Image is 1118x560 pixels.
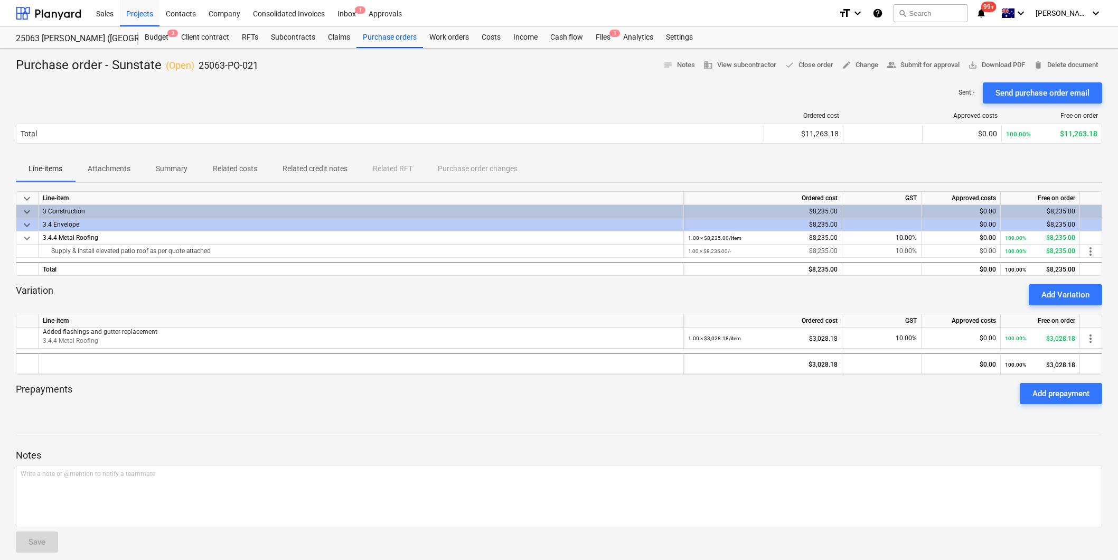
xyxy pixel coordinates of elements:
a: Files1 [589,27,617,48]
span: business [703,60,713,70]
p: Related credit notes [283,163,347,174]
span: keyboard_arrow_down [21,232,33,245]
div: $8,235.00 [1005,205,1075,218]
div: Ordered cost [684,314,842,328]
i: Knowledge base [872,7,883,20]
div: Claims [322,27,356,48]
span: Notes [663,59,695,71]
a: Budget3 [138,27,175,48]
span: more_vert [1084,332,1097,345]
div: Total [21,129,37,138]
small: 100.00% [1005,335,1026,341]
div: Costs [475,27,507,48]
div: Free on order [1001,192,1080,205]
i: keyboard_arrow_down [1014,7,1027,20]
div: $0.00 [926,328,996,349]
small: 100.00% [1005,248,1026,254]
div: Free on order [1001,314,1080,328]
span: keyboard_arrow_down [21,206,33,218]
i: format_size [839,7,851,20]
p: 25063-PO-021 [199,59,258,72]
div: Approved costs [922,192,1001,205]
p: Prepayments [16,383,72,404]
div: Line-item [39,192,684,205]
div: Purchase order - Sunstate [16,57,258,74]
span: Download PDF [968,59,1025,71]
button: Delete document [1029,57,1102,73]
div: $11,263.18 [1006,129,1097,138]
div: Approved costs [922,314,1001,328]
span: [PERSON_NAME] [1036,9,1088,17]
button: Close order [781,57,838,73]
div: Ordered cost [768,112,839,119]
button: Submit for approval [882,57,964,73]
div: 25063 [PERSON_NAME] ([GEOGRAPHIC_DATA] 209 CAT 4) [16,33,126,44]
div: $8,235.00 [1005,218,1075,231]
div: 10.00% [842,231,922,245]
span: 99+ [981,2,997,12]
p: Related costs [213,163,257,174]
small: 100.00% [1005,235,1026,241]
div: $8,235.00 [1005,263,1075,276]
button: Add Variation [1029,284,1102,305]
span: 1 [609,30,620,37]
button: Search [894,4,967,22]
span: people_alt [887,60,896,70]
i: keyboard_arrow_down [1089,7,1102,20]
span: done [785,60,794,70]
span: 1 [355,6,365,14]
small: 100.00% [1005,362,1026,368]
div: Ordered cost [684,192,842,205]
a: Settings [660,27,699,48]
small: 100.00% [1005,267,1026,273]
a: RFTs [236,27,265,48]
span: View subcontractor [703,59,776,71]
div: Budget [138,27,175,48]
a: Work orders [423,27,475,48]
div: $0.00 [926,231,996,245]
button: Change [838,57,882,73]
span: 3.4.4 Metal Roofing [43,234,98,241]
span: notes [663,60,673,70]
div: $8,235.00 [688,245,838,258]
span: search [898,9,907,17]
div: $3,028.18 [688,354,838,375]
button: Send purchase order email [983,82,1102,104]
button: Notes [659,57,699,73]
small: 1.00 × $8,235.00 / Item [688,235,741,241]
p: Summary [156,163,187,174]
div: $3,028.18 [1005,354,1075,376]
div: $3,028.18 [688,328,838,349]
i: keyboard_arrow_down [851,7,864,20]
span: more_vert [1084,245,1097,258]
p: ( Open ) [166,59,194,72]
div: $8,235.00 [688,218,838,231]
p: Sent : - [959,88,974,97]
div: $8,235.00 [1005,245,1075,258]
span: Close order [785,59,833,71]
span: Added flashings and gutter replacement [43,328,157,335]
div: 10.00% [842,328,922,349]
div: Chat Widget [1065,509,1118,560]
div: Line-item [39,314,684,328]
div: 3.4 Envelope [43,218,679,231]
a: Purchase orders [356,27,423,48]
small: 100.00% [1006,130,1031,138]
a: Subcontracts [265,27,322,48]
span: keyboard_arrow_down [21,219,33,231]
div: Cash flow [544,27,589,48]
div: Add prepayment [1032,387,1089,400]
span: Delete document [1034,59,1098,71]
div: Total [39,262,684,275]
a: Analytics [617,27,660,48]
small: 1.00 × $8,235.00 / - [688,248,731,254]
div: Send purchase order email [995,86,1089,100]
span: 3.4.4 Metal Roofing [43,337,98,344]
div: $0.00 [926,263,996,276]
span: Submit for approval [887,59,960,71]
